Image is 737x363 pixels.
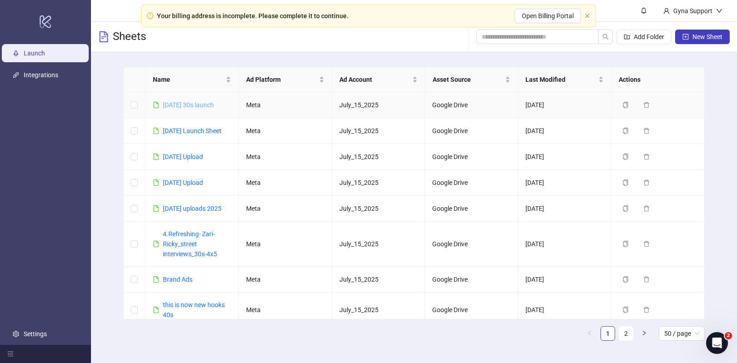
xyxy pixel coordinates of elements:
a: this is now new hooks 40s [163,301,225,318]
span: Name [153,75,224,85]
th: Actions [611,67,705,92]
td: Google Drive [425,118,518,144]
span: delete [643,179,650,186]
span: copy [622,154,629,160]
div: Your billing address is incomplete. Please complete it to continue. [157,11,348,21]
th: Asset Source [425,67,519,92]
a: Integrations [24,71,58,79]
td: Google Drive [425,267,518,293]
a: Brand Ads [163,276,192,283]
span: New Sheet [692,33,722,40]
span: delete [643,307,650,313]
button: right [637,326,651,341]
span: copy [622,307,629,313]
td: Google Drive [425,222,518,267]
td: Meta [239,267,332,293]
a: [DATE] Upload [163,153,203,160]
button: close [585,13,590,19]
span: Ad Platform [246,75,317,85]
span: 2 [725,332,732,339]
a: 2 [619,327,633,340]
td: Meta [239,170,332,196]
span: file [153,276,159,283]
button: Add Folder [616,30,671,44]
span: copy [622,205,629,212]
span: delete [643,205,650,212]
a: 1 [601,327,615,340]
span: exclamation-circle [147,13,153,19]
td: Google Drive [425,170,518,196]
span: file-text [98,31,109,42]
th: Last Modified [518,67,611,92]
span: bell [641,7,647,14]
td: Meta [239,196,332,222]
td: Google Drive [425,144,518,170]
span: file [153,128,159,134]
span: file [153,179,159,186]
td: July_15_2025 [332,118,425,144]
a: 4.Refreshing- Zari-Ricky_street interviews_30s-4x5 [163,230,217,258]
td: [DATE] [518,222,611,267]
a: [DATE] uploads 2025 [163,205,222,212]
span: down [716,8,722,14]
iframe: Intercom live chat [706,332,728,354]
span: file [153,241,159,247]
span: right [641,330,647,336]
a: [DATE] Upload [163,179,203,186]
div: Page Size [659,326,705,341]
td: July_15_2025 [332,267,425,293]
th: Name [146,67,239,92]
span: delete [643,276,650,283]
span: Last Modified [525,75,596,85]
td: July_15_2025 [332,293,425,328]
td: July_15_2025 [332,170,425,196]
td: July_15_2025 [332,196,425,222]
td: Meta [239,144,332,170]
a: Settings [24,330,47,338]
td: [DATE] [518,196,611,222]
td: [DATE] [518,144,611,170]
td: Meta [239,118,332,144]
td: Meta [239,92,332,118]
span: Add Folder [634,33,664,40]
td: Google Drive [425,293,518,328]
a: Launch [24,50,45,57]
span: delete [643,102,650,108]
th: Ad Account [332,67,425,92]
td: [DATE] [518,267,611,293]
a: [DATE] 30s launch [163,101,214,109]
th: Ad Platform [239,67,332,92]
li: Previous Page [582,326,597,341]
td: Meta [239,222,332,267]
td: Google Drive [425,92,518,118]
span: copy [622,102,629,108]
span: folder-add [624,34,630,40]
button: New Sheet [675,30,730,44]
span: copy [622,276,629,283]
button: Open Billing Portal [515,9,581,23]
td: July_15_2025 [332,222,425,267]
span: user [663,8,670,14]
span: file [153,307,159,313]
span: delete [643,128,650,134]
span: delete [643,154,650,160]
td: Google Drive [425,196,518,222]
span: copy [622,179,629,186]
h3: Sheets [113,30,146,44]
span: file [153,154,159,160]
span: search [602,34,609,40]
span: copy [622,128,629,134]
li: 1 [601,326,615,341]
td: [DATE] [518,92,611,118]
span: delete [643,241,650,247]
td: July_15_2025 [332,144,425,170]
td: Meta [239,293,332,328]
a: [DATE] Launch Sheet [163,127,222,134]
span: file [153,205,159,212]
td: [DATE] [518,293,611,328]
div: Gyna Support [670,6,716,16]
td: July_15_2025 [332,92,425,118]
span: Open Billing Portal [522,12,574,20]
td: [DATE] [518,170,611,196]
